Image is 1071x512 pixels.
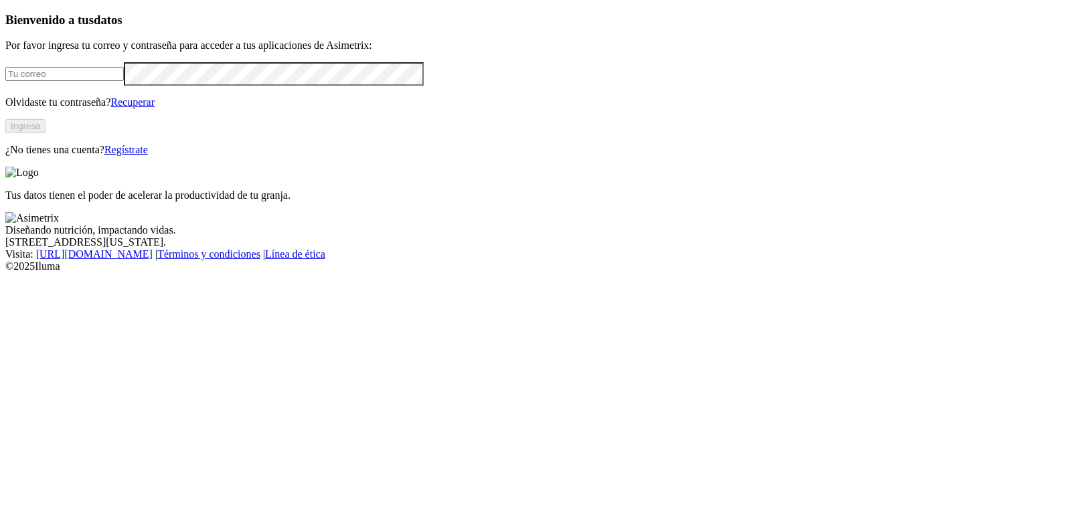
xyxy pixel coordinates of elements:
[5,260,1066,272] div: © 2025 Iluma
[157,248,260,260] a: Términos y condiciones
[5,13,1066,27] h3: Bienvenido a tus
[110,96,155,108] a: Recuperar
[5,144,1066,156] p: ¿No tienes una cuenta?
[5,212,59,224] img: Asimetrix
[5,224,1066,236] div: Diseñando nutrición, impactando vidas.
[94,13,122,27] span: datos
[5,236,1066,248] div: [STREET_ADDRESS][US_STATE].
[5,167,39,179] img: Logo
[5,119,46,133] button: Ingresa
[5,189,1066,201] p: Tus datos tienen el poder de acelerar la productividad de tu granja.
[5,67,124,81] input: Tu correo
[5,39,1066,52] p: Por favor ingresa tu correo y contraseña para acceder a tus aplicaciones de Asimetrix:
[5,96,1066,108] p: Olvidaste tu contraseña?
[104,144,148,155] a: Regístrate
[36,248,153,260] a: [URL][DOMAIN_NAME]
[265,248,325,260] a: Línea de ética
[5,248,1066,260] div: Visita : | |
